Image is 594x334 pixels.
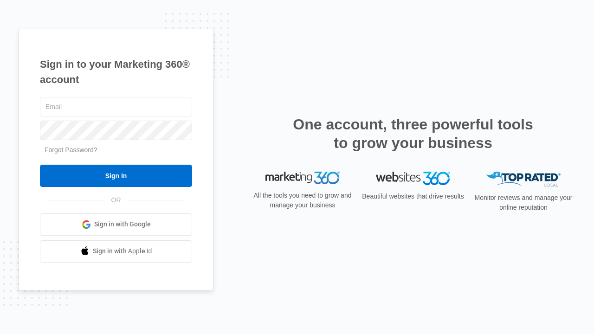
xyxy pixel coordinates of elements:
[40,57,192,87] h1: Sign in to your Marketing 360® account
[471,193,575,212] p: Monitor reviews and manage your online reputation
[40,213,192,236] a: Sign in with Google
[105,195,128,205] span: OR
[361,192,465,201] p: Beautiful websites that drive results
[45,146,97,154] a: Forgot Password?
[93,246,152,256] span: Sign in with Apple Id
[40,240,192,263] a: Sign in with Apple Id
[290,115,536,152] h2: One account, three powerful tools to grow your business
[265,172,340,185] img: Marketing 360
[40,97,192,116] input: Email
[40,165,192,187] input: Sign In
[94,219,151,229] span: Sign in with Google
[486,172,561,187] img: Top Rated Local
[376,172,450,185] img: Websites 360
[251,191,355,210] p: All the tools you need to grow and manage your business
